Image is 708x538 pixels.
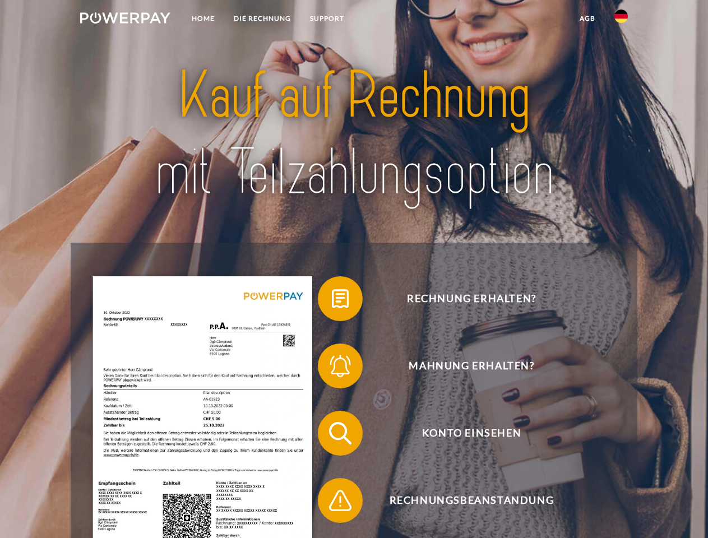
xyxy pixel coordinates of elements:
img: qb_warning.svg [326,486,354,514]
span: Mahnung erhalten? [334,344,609,388]
a: SUPPORT [300,8,354,29]
span: Rechnung erhalten? [334,276,609,321]
img: qb_search.svg [326,419,354,447]
button: Rechnung erhalten? [318,276,609,321]
button: Konto einsehen [318,411,609,456]
a: agb [570,8,605,29]
span: Konto einsehen [334,411,609,456]
img: de [614,10,628,23]
img: title-powerpay_de.svg [107,54,601,215]
img: qb_bell.svg [326,352,354,380]
img: logo-powerpay-white.svg [80,12,170,24]
span: Rechnungsbeanstandung [334,478,609,523]
a: Home [182,8,224,29]
img: qb_bill.svg [326,285,354,313]
a: DIE RECHNUNG [224,8,300,29]
button: Mahnung erhalten? [318,344,609,388]
button: Rechnungsbeanstandung [318,478,609,523]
